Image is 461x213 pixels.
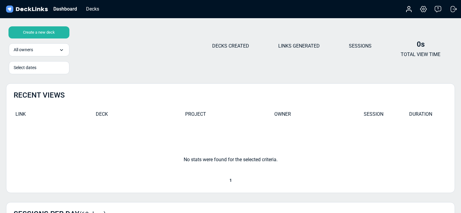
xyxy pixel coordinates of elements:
span: 1 [226,178,235,183]
h2: RECENT VIEWS [14,91,65,100]
div: Select dates [14,65,65,71]
div: All owners [9,43,69,56]
div: PROJECT [185,111,275,121]
div: DURATION [409,111,455,121]
div: Decks [83,5,102,13]
p: TOTAL VIEW TIME [401,51,440,58]
p: SESSIONS [349,42,372,50]
div: OWNER [274,111,364,121]
img: DeckLinks [5,5,49,14]
p: DECKS CREATED [212,42,249,50]
div: Dashboard [50,5,80,13]
div: Create a new deck [8,26,69,38]
div: No stats were found for the selected criteria. [184,156,278,168]
b: 0s [417,40,425,48]
div: DECK [96,111,185,121]
div: SESSION [364,111,409,121]
div: LINK [6,111,96,121]
p: LINKS GENERATED [278,42,320,50]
